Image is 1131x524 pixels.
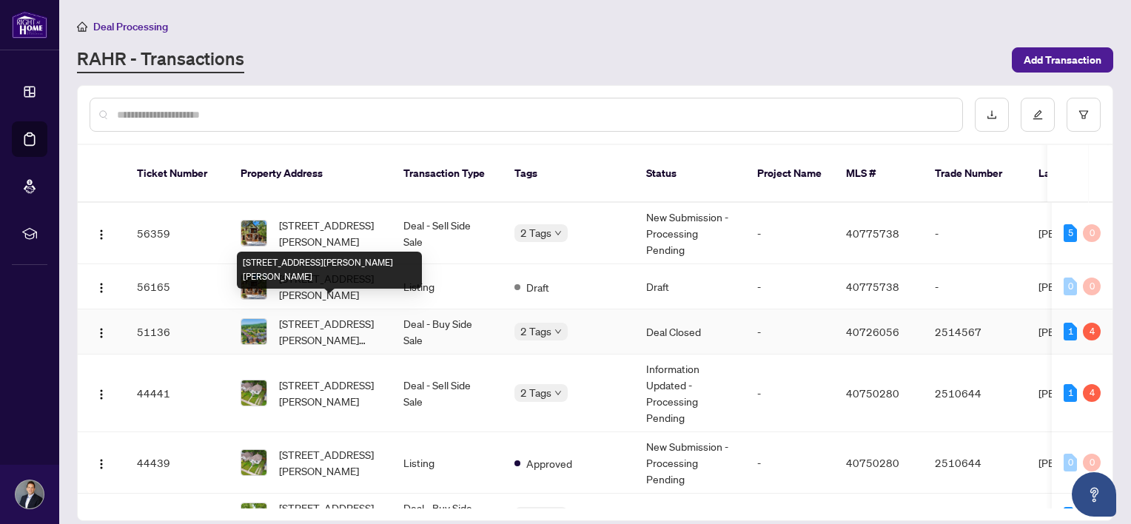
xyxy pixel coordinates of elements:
td: Deal - Sell Side Sale [392,203,503,264]
td: - [745,203,834,264]
img: Logo [95,327,107,339]
button: Logo [90,451,113,474]
td: 2510644 [923,432,1027,494]
td: 2514567 [923,309,1027,355]
span: Add Transaction [1024,48,1101,72]
div: 0 [1083,224,1101,242]
td: - [745,355,834,432]
span: Draft [526,279,549,295]
div: 0 [1083,454,1101,471]
td: Information Updated - Processing Pending [634,355,745,432]
th: Status [634,145,745,203]
img: Logo [95,458,107,470]
img: Profile Icon [16,480,44,508]
td: 44441 [125,355,229,432]
button: Open asap [1072,472,1116,517]
img: thumbnail-img [241,221,266,246]
td: - [745,264,834,309]
span: filter [1078,110,1089,120]
button: edit [1021,98,1055,132]
span: 40750280 [846,456,899,469]
div: 5 [1064,224,1077,242]
button: Add Transaction [1012,47,1113,73]
td: - [745,432,834,494]
th: MLS # [834,145,923,203]
td: Draft [634,264,745,309]
button: Logo [90,320,113,343]
td: Deal - Buy Side Sale [392,309,503,355]
span: home [77,21,87,32]
th: Project Name [745,145,834,203]
th: Transaction Type [392,145,503,203]
td: - [923,264,1027,309]
span: Deal Processing [93,20,168,33]
div: 1 [1064,384,1077,402]
span: [STREET_ADDRESS][PERSON_NAME][PERSON_NAME] [279,315,380,348]
img: Logo [95,389,107,400]
button: filter [1067,98,1101,132]
span: edit [1033,110,1043,120]
button: download [975,98,1009,132]
span: Approved [526,455,572,471]
span: down [554,229,562,237]
span: 2 Tags [520,224,551,241]
span: 40750280 [846,386,899,400]
div: [STREET_ADDRESS][PERSON_NAME][PERSON_NAME] [237,252,422,289]
td: 51136 [125,309,229,355]
img: thumbnail-img [241,319,266,344]
span: down [554,328,562,335]
td: - [745,309,834,355]
span: 3 Tags [520,507,551,524]
div: 1 [1064,323,1077,340]
span: 40775738 [846,280,899,293]
div: 0 [1083,278,1101,295]
span: download [987,110,997,120]
div: 0 [1064,454,1077,471]
span: [STREET_ADDRESS][PERSON_NAME] [279,377,380,409]
button: Logo [90,221,113,245]
td: Deal - Sell Side Sale [392,355,503,432]
span: 40775738 [846,226,899,240]
th: Property Address [229,145,392,203]
img: thumbnail-img [241,380,266,406]
img: Logo [95,282,107,294]
td: 56359 [125,203,229,264]
td: 2510644 [923,355,1027,432]
button: Logo [90,275,113,298]
span: 2 Tags [520,323,551,340]
th: Ticket Number [125,145,229,203]
td: Deal Closed [634,309,745,355]
img: Logo [95,229,107,241]
span: [STREET_ADDRESS][PERSON_NAME] [279,217,380,249]
button: Logo [90,381,113,405]
img: thumbnail-img [241,450,266,475]
td: Listing [392,264,503,309]
div: 4 [1083,323,1101,340]
span: [STREET_ADDRESS][PERSON_NAME] [279,446,380,479]
span: down [554,389,562,397]
td: - [923,203,1027,264]
div: 4 [1083,384,1101,402]
td: Listing [392,432,503,494]
a: RAHR - Transactions [77,47,244,73]
td: New Submission - Processing Pending [634,432,745,494]
td: 44439 [125,432,229,494]
th: Trade Number [923,145,1027,203]
td: 56165 [125,264,229,309]
th: Tags [503,145,634,203]
td: New Submission - Processing Pending [634,203,745,264]
img: logo [12,11,47,38]
span: 40726056 [846,325,899,338]
span: 2 Tags [520,384,551,401]
div: 0 [1064,278,1077,295]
